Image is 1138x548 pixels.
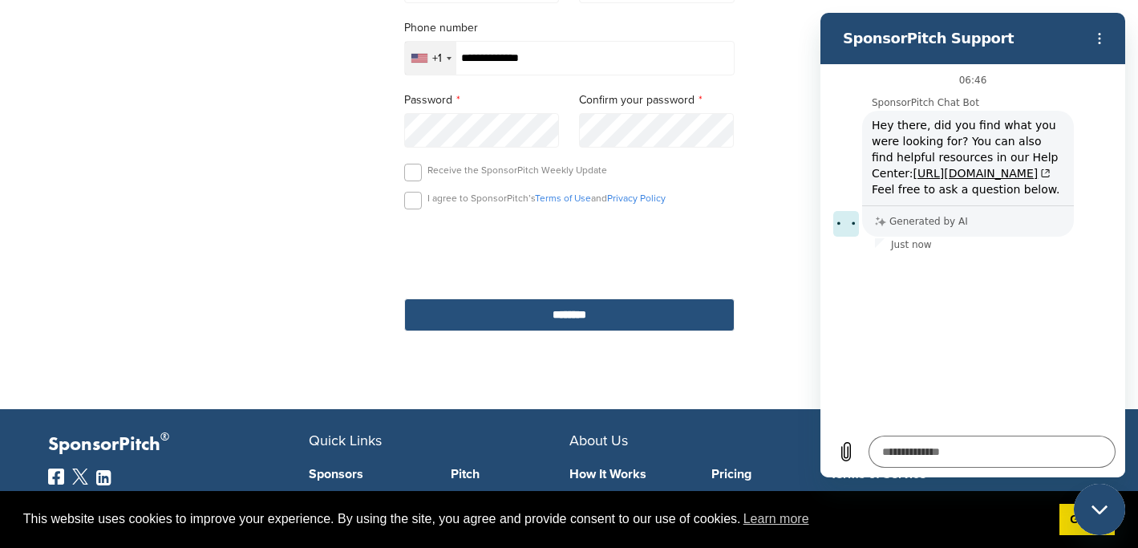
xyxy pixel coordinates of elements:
a: How It Works [569,468,688,481]
span: About Us [569,432,628,449]
a: Pitch [451,468,569,481]
iframe: Button to launch messaging window, conversation in progress [1074,484,1125,535]
div: +1 [432,53,442,64]
p: I agree to SponsorPitch’s and [427,192,666,205]
iframe: Messaging window [820,13,1125,477]
a: dismiss cookie message [1059,504,1115,536]
div: Selected country [405,42,456,75]
span: ® [160,427,169,447]
span: This website uses cookies to improve your experience. By using the site, you agree and provide co... [23,507,1047,531]
a: Terms of Use [535,193,591,204]
iframe: reCAPTCHA [478,228,661,275]
a: Privacy Policy [607,193,666,204]
img: Facebook [48,469,64,485]
a: learn more about cookies [741,507,812,531]
img: Twitter [72,469,88,485]
a: Terms of Service [830,468,1067,481]
label: Confirm your password [579,91,735,109]
p: Receive the SponsorPitch Weekly Update [427,164,607,177]
p: SponsorPitch [48,433,309,457]
label: Password [404,91,560,109]
a: Pricing [711,468,830,481]
a: Sponsors [309,468,427,481]
label: Phone number [404,19,735,37]
span: Quick Links [309,432,382,449]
